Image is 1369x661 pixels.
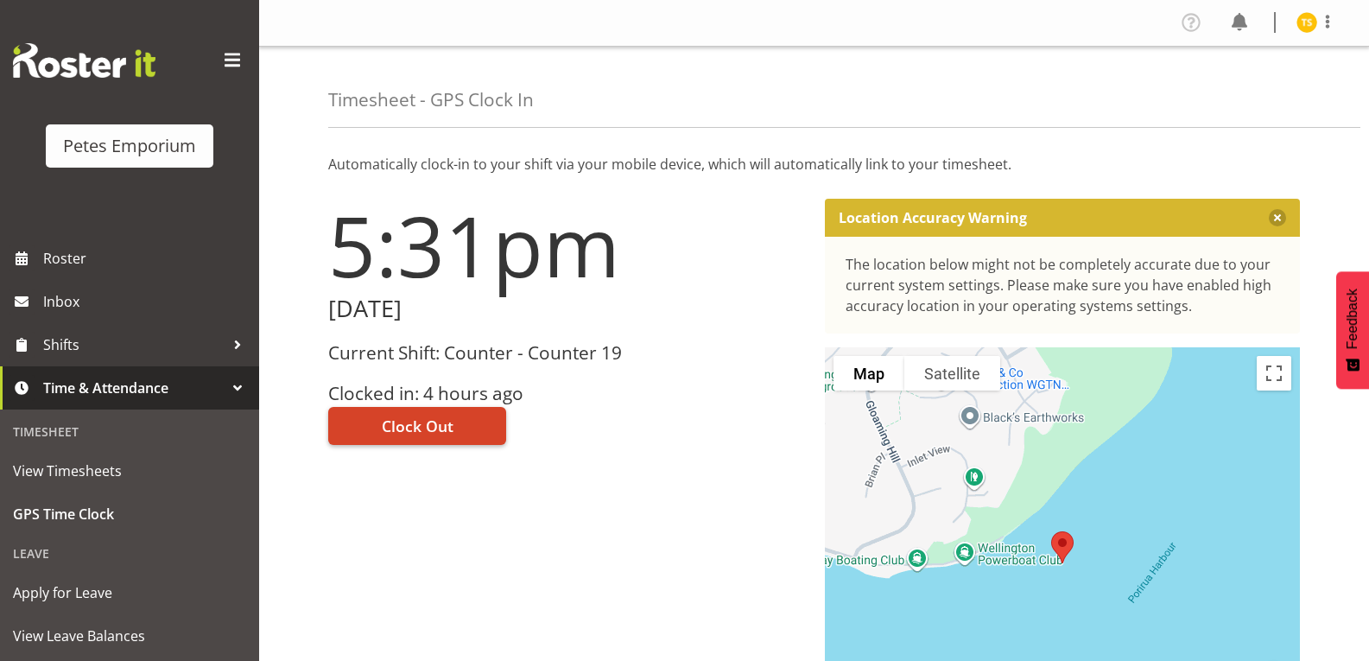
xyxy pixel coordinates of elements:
[904,356,1000,391] button: Show satellite imagery
[43,332,225,358] span: Shifts
[4,614,255,658] a: View Leave Balances
[4,493,255,536] a: GPS Time Clock
[4,414,255,449] div: Timesheet
[13,580,246,606] span: Apply for Leave
[846,254,1280,316] div: The location below might not be completely accurate due to your current system settings. Please m...
[43,289,250,315] span: Inbox
[328,199,804,292] h1: 5:31pm
[1296,12,1317,33] img: tamara-straker11292.jpg
[1336,271,1369,389] button: Feedback - Show survey
[1345,289,1360,349] span: Feedback
[839,209,1027,226] p: Location Accuracy Warning
[4,536,255,571] div: Leave
[4,571,255,614] a: Apply for Leave
[328,296,804,322] h2: [DATE]
[13,458,246,484] span: View Timesheets
[833,356,904,391] button: Show street map
[1257,356,1291,391] button: Toggle fullscreen view
[328,384,804,404] h3: Clocked in: 4 hours ago
[382,415,453,437] span: Clock Out
[4,449,255,493] a: View Timesheets
[1269,209,1286,226] button: Close message
[43,245,250,271] span: Roster
[13,623,246,649] span: View Leave Balances
[328,154,1300,175] p: Automatically clock-in to your shift via your mobile device, which will automatically link to you...
[328,343,804,363] h3: Current Shift: Counter - Counter 19
[13,43,155,78] img: Rosterit website logo
[63,133,196,159] div: Petes Emporium
[13,501,246,527] span: GPS Time Clock
[328,407,506,445] button: Clock Out
[43,375,225,401] span: Time & Attendance
[328,90,534,110] h4: Timesheet - GPS Clock In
